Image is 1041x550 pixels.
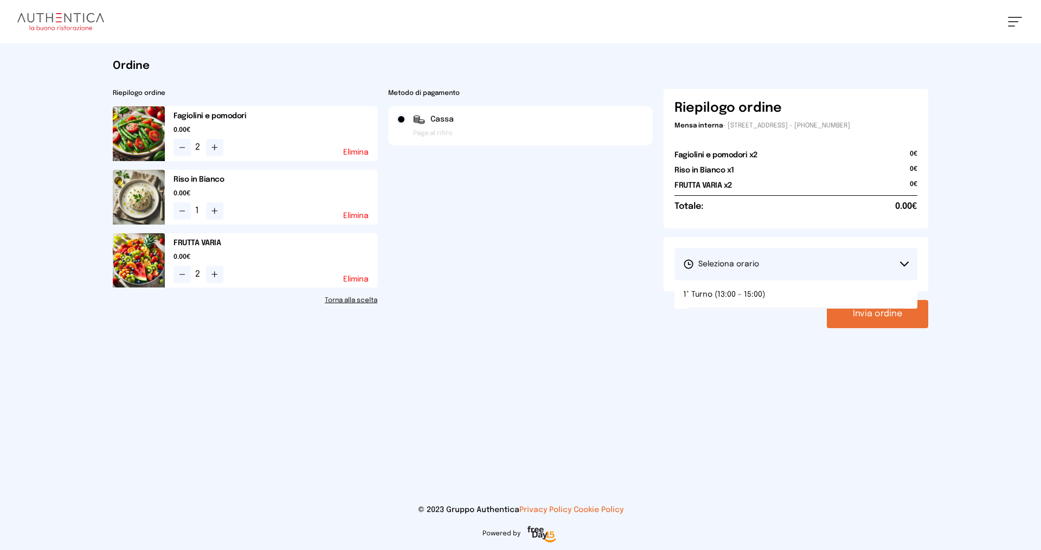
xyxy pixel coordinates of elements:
[17,504,1024,515] p: © 2023 Gruppo Authentica
[574,506,624,514] a: Cookie Policy
[525,524,559,546] img: logo-freeday.3e08031.png
[674,248,917,280] button: Seleziona orario
[519,506,571,514] a: Privacy Policy
[483,529,520,538] span: Powered by
[827,300,928,328] button: Invia ordine
[683,289,765,300] span: 1° Turno (13:00 - 15:00)
[683,259,759,270] span: Seleziona orario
